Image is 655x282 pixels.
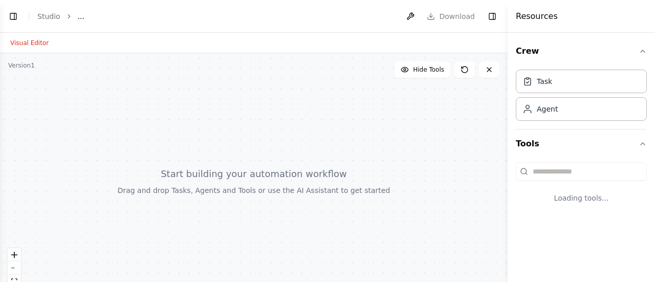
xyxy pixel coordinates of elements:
[8,262,21,275] button: zoom out
[37,12,60,20] a: Studio
[4,37,55,49] button: Visual Editor
[37,11,84,21] nav: breadcrumb
[8,248,21,262] button: zoom in
[395,61,450,78] button: Hide Tools
[516,129,647,158] button: Tools
[516,66,647,129] div: Crew
[516,158,647,220] div: Tools
[6,9,20,24] button: Show left sidebar
[516,10,558,23] h4: Resources
[516,37,647,66] button: Crew
[485,9,499,24] button: Hide right sidebar
[537,104,558,114] div: Agent
[8,61,35,70] div: Version 1
[516,185,647,211] div: Loading tools...
[537,76,552,86] div: Task
[78,11,84,21] span: ...
[413,66,444,74] span: Hide Tools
